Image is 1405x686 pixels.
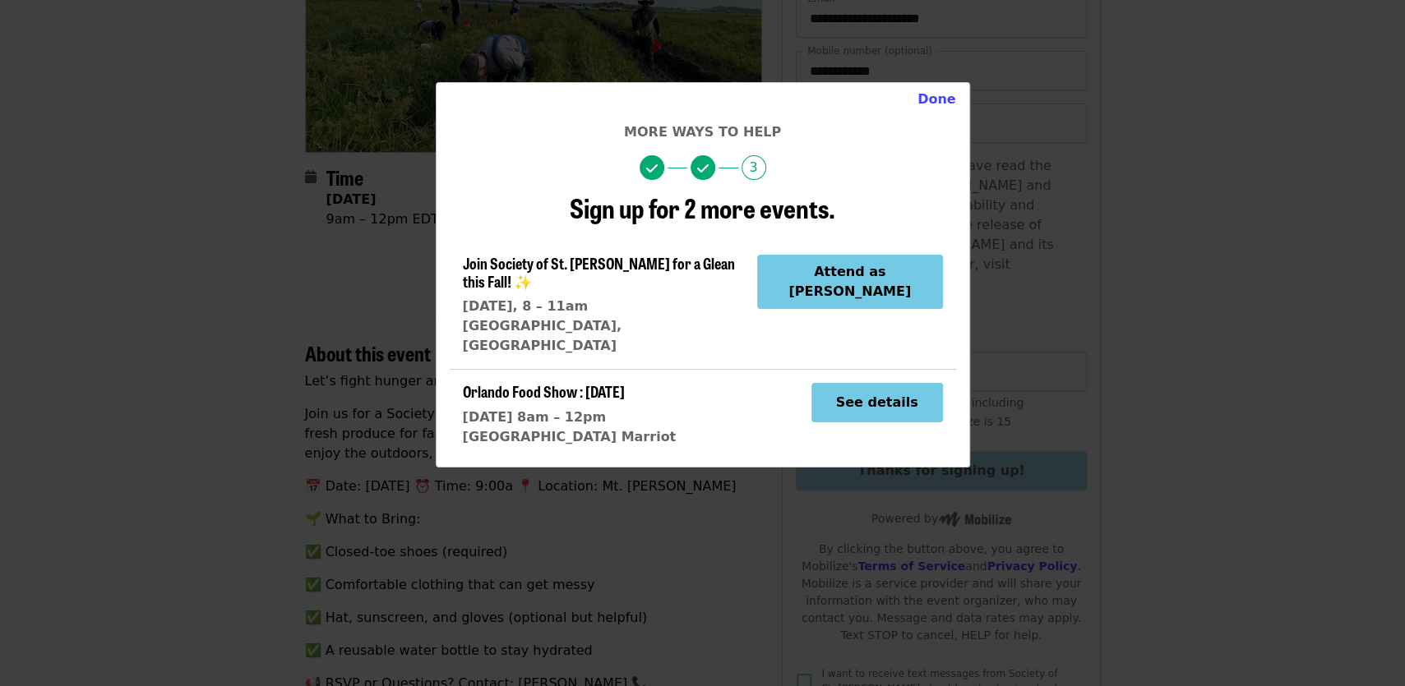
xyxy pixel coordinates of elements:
div: [GEOGRAPHIC_DATA] Marriot [463,427,677,447]
span: Orlando Food Show : [DATE] [463,380,625,402]
i: check icon [697,161,709,177]
a: Orlando Food Show : [DATE][DATE] 8am – 12pm[GEOGRAPHIC_DATA] Marriot [463,383,677,447]
i: check icon [646,161,658,177]
span: Join Society of St. [PERSON_NAME] for a Glean this Fall! ✨ [463,252,735,292]
button: Attend as [PERSON_NAME] [757,255,943,309]
span: 3 [742,155,766,180]
div: [DATE], 8 – 11am [463,297,744,316]
a: Join Society of St. [PERSON_NAME] for a Glean this Fall! ✨[DATE], 8 – 11am[GEOGRAPHIC_DATA], [GEO... [463,255,744,356]
button: Close [904,83,969,116]
div: [GEOGRAPHIC_DATA], [GEOGRAPHIC_DATA] [463,316,744,356]
a: See details [811,394,943,410]
span: Sign up for 2 more events. [570,188,835,227]
div: [DATE] 8am – 12pm [463,407,677,427]
button: See details [811,383,943,422]
span: More ways to help [624,124,781,140]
